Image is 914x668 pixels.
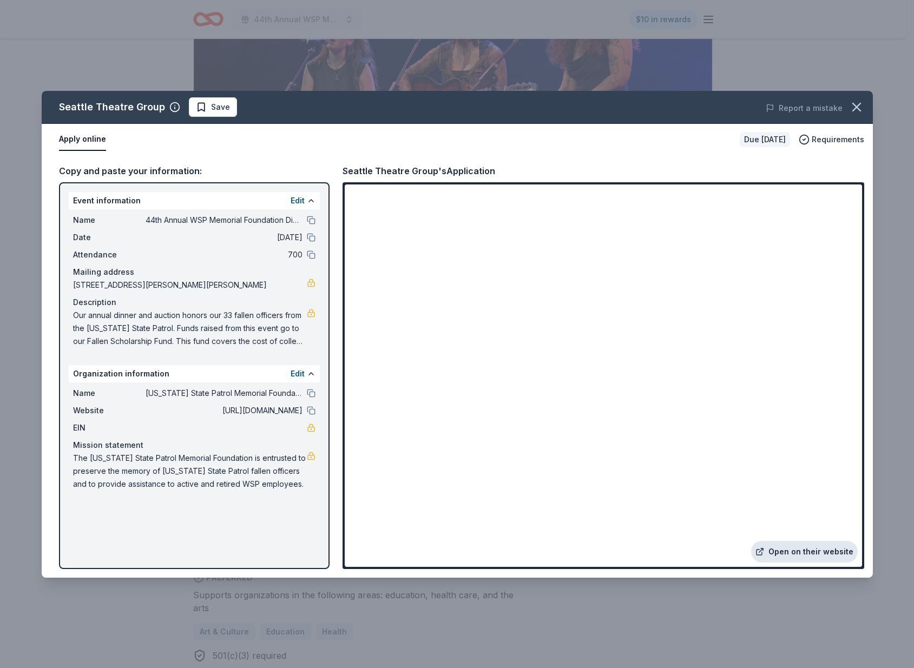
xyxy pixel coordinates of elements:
a: Open on their website [751,541,858,563]
div: Copy and paste your information: [59,164,330,178]
span: Requirements [812,133,864,146]
button: Edit [291,194,305,207]
div: Mission statement [73,439,315,452]
span: EIN [73,421,146,434]
span: The [US_STATE] State Patrol Memorial Foundation is entrusted to preserve the memory of [US_STATE]... [73,452,307,491]
span: [US_STATE] State Patrol Memorial Foundation [146,387,303,400]
div: Event information [69,192,320,209]
span: 700 [146,248,303,261]
span: [DATE] [146,231,303,244]
span: Our annual dinner and auction honors our 33 fallen officers from the [US_STATE] State Patrol. Fun... [73,309,307,348]
span: Name [73,387,146,400]
span: Attendance [73,248,146,261]
span: Date [73,231,146,244]
span: 44th Annual WSP Memorial Foundation Dinner & Auction [146,214,303,227]
span: Save [211,101,230,114]
span: [URL][DOMAIN_NAME] [146,404,303,417]
button: Apply online [59,128,106,151]
span: Name [73,214,146,227]
div: Mailing address [73,266,315,279]
button: Save [189,97,237,117]
span: [STREET_ADDRESS][PERSON_NAME][PERSON_NAME] [73,279,307,292]
div: Organization information [69,365,320,382]
button: Report a mistake [766,102,843,115]
div: Due [DATE] [740,132,790,147]
button: Edit [291,367,305,380]
div: Seattle Theatre Group [59,98,165,116]
div: Description [73,296,315,309]
div: Seattle Theatre Group's Application [343,164,495,178]
span: Website [73,404,146,417]
button: Requirements [799,133,864,146]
